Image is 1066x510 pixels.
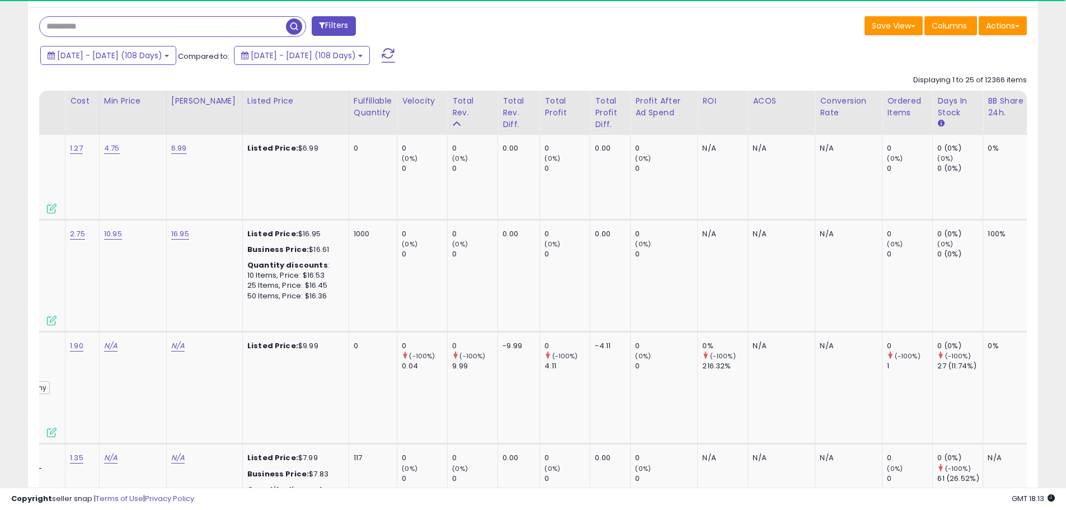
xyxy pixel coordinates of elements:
div: N/A [702,453,739,463]
small: (0%) [452,154,468,163]
div: 0 [402,249,447,259]
div: 0 [887,229,932,239]
div: 0 [354,143,388,153]
div: 0 [452,453,497,463]
span: 2025-09-17 18:13 GMT [1012,493,1055,504]
div: 0 [544,474,590,484]
a: 1.90 [70,340,83,352]
a: 16.95 [171,228,189,240]
div: 10 Items, Price: $16.53 [247,270,340,280]
div: 61 (26.52%) [937,474,983,484]
div: 0 [402,143,447,153]
a: N/A [171,340,185,352]
div: 0% [702,341,748,351]
div: 0 [544,163,590,174]
div: N/A [753,453,806,463]
b: Listed Price: [247,452,298,463]
small: (0%) [452,240,468,249]
div: 100% [988,229,1025,239]
small: (0%) [635,464,651,473]
div: ACOS [753,95,810,107]
div: Cost [70,95,95,107]
span: Compared to: [178,51,229,62]
small: (0%) [635,154,651,163]
small: (-100%) [552,352,578,361]
div: 1000 [354,229,388,239]
small: (0%) [544,464,560,473]
button: [DATE] - [DATE] (108 Days) [40,46,176,65]
small: (-100%) [459,352,485,361]
div: N/A [988,453,1025,463]
div: 0.04 [402,361,447,371]
div: Total Rev. Diff. [503,95,535,130]
div: [PERSON_NAME] [171,95,238,107]
div: 0 [402,453,447,463]
small: (0%) [544,154,560,163]
div: N/A [820,229,874,239]
small: (0%) [635,240,651,249]
small: (0%) [937,154,953,163]
div: Listed Price [247,95,344,107]
div: 4.11 [544,361,590,371]
div: -9.99 [503,341,531,351]
div: 0 [452,163,497,174]
div: Total Profit [544,95,585,119]
div: 0 [452,474,497,484]
div: 0 [635,143,697,153]
div: 0 [544,341,590,351]
div: 0 [452,341,497,351]
div: 0 [635,249,697,259]
div: N/A [820,341,874,351]
div: N/A [820,453,874,463]
div: 0 [452,143,497,153]
div: 0 [887,474,932,484]
div: Fulfillable Quantity [354,95,392,119]
b: Business Price: [247,244,309,255]
div: 216.32% [702,361,748,371]
strong: Copyright [11,493,52,504]
a: 1.35 [70,452,83,464]
div: Velocity [402,95,443,107]
div: 50 Items, Price: $16.36 [247,291,340,301]
a: Terms of Use [96,493,143,504]
div: Min Price [104,95,162,107]
div: 0 [887,341,932,351]
a: N/A [104,340,118,352]
small: (0%) [402,240,417,249]
div: 9.99 [452,361,497,371]
div: 0% [988,143,1025,153]
div: 1 [887,361,932,371]
div: 0 [452,229,497,239]
div: 0 [887,143,932,153]
small: (0%) [887,464,903,473]
small: (0%) [887,240,903,249]
a: 10.95 [104,228,122,240]
a: N/A [171,452,185,464]
div: 0 [402,474,447,484]
div: 0 [354,341,388,351]
a: 1.27 [70,143,83,154]
div: 0.00 [595,143,622,153]
small: Days In Stock. [937,119,944,129]
div: BB Share 24h. [988,95,1029,119]
small: (-100%) [945,464,971,473]
div: N/A [820,143,874,153]
div: 25 Items, Price: $16.45 [247,280,340,291]
div: ROI [702,95,743,107]
small: (0%) [544,240,560,249]
div: 0 [402,163,447,174]
div: 0 [635,229,697,239]
div: 0 (0%) [937,229,983,239]
div: -4.11 [595,341,622,351]
small: (-100%) [945,352,971,361]
div: 0 [544,453,590,463]
small: (0%) [402,154,417,163]
div: 0 [635,361,697,371]
button: Save View [865,16,923,35]
div: 0 [635,474,697,484]
div: $16.61 [247,245,340,255]
small: (0%) [937,240,953,249]
div: Total Rev. [452,95,493,119]
div: Days In Stock [937,95,978,119]
b: Quantity discounts [247,260,328,270]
